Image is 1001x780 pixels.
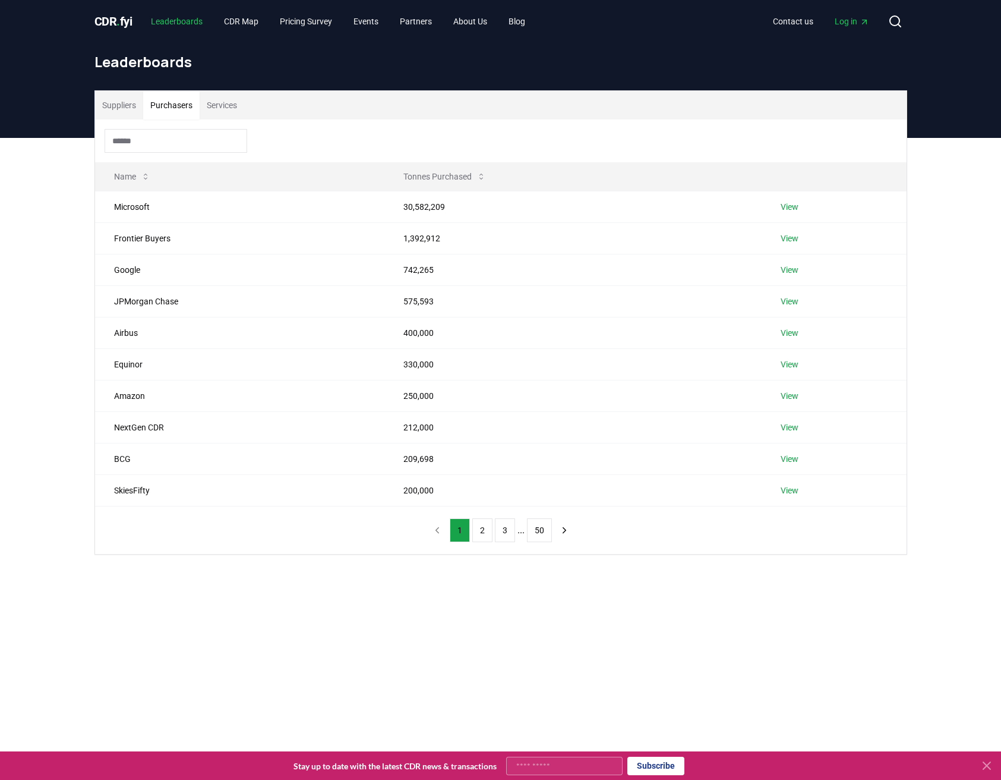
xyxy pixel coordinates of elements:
a: Blog [499,11,535,32]
a: Partners [390,11,441,32]
td: JPMorgan Chase [95,285,385,317]
a: View [781,390,798,402]
li: ... [517,523,525,537]
button: Services [200,91,244,119]
a: View [781,264,798,276]
button: Suppliers [95,91,143,119]
a: Pricing Survey [270,11,342,32]
span: CDR fyi [94,14,132,29]
span: Log in [835,15,869,27]
td: Google [95,254,385,285]
a: View [781,295,798,307]
a: View [781,485,798,496]
h1: Leaderboards [94,52,907,71]
a: View [781,232,798,244]
td: 575,593 [384,285,762,317]
td: 250,000 [384,380,762,411]
td: Frontier Buyers [95,222,385,254]
td: NextGen CDR [95,411,385,443]
a: CDR Map [214,11,268,32]
td: 742,265 [384,254,762,285]
td: 200,000 [384,474,762,506]
td: 330,000 [384,348,762,380]
td: 30,582,209 [384,191,762,222]
button: Tonnes Purchased [394,165,495,188]
button: next page [554,518,574,542]
nav: Main [763,11,879,32]
td: 212,000 [384,411,762,443]
a: Leaderboards [141,11,212,32]
button: 50 [527,518,552,542]
td: Microsoft [95,191,385,222]
td: Amazon [95,380,385,411]
a: Log in [825,11,879,32]
a: CDR.fyi [94,13,132,30]
td: SkiesFifty [95,474,385,506]
button: Name [105,165,160,188]
td: 1,392,912 [384,222,762,254]
a: View [781,358,798,370]
td: BCG [95,443,385,474]
button: Purchasers [143,91,200,119]
a: About Us [444,11,497,32]
a: View [781,453,798,465]
td: Airbus [95,317,385,348]
a: Contact us [763,11,823,32]
a: View [781,201,798,213]
a: View [781,422,798,433]
a: View [781,327,798,339]
a: Events [344,11,388,32]
td: 209,698 [384,443,762,474]
button: 2 [472,518,492,542]
button: 1 [450,518,470,542]
td: Equinor [95,348,385,380]
span: . [116,14,120,29]
button: 3 [495,518,515,542]
nav: Main [141,11,535,32]
td: 400,000 [384,317,762,348]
